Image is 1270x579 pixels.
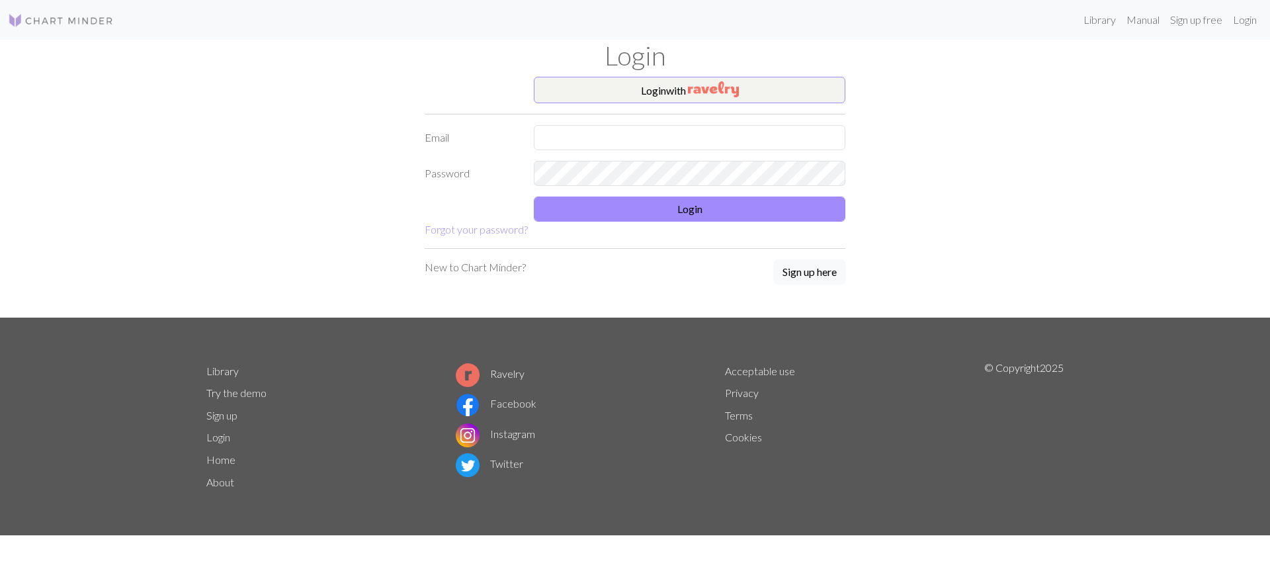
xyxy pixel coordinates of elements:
p: New to Chart Minder? [425,259,526,275]
a: Acceptable use [725,365,795,377]
a: Privacy [725,386,759,399]
img: Instagram logo [456,423,480,447]
a: Instagram [456,427,535,440]
a: Login [1228,7,1262,33]
h1: Login [198,40,1072,71]
a: Try the demo [206,386,267,399]
img: Logo [8,13,114,28]
a: Sign up here [774,259,845,286]
a: Ravelry [456,367,525,380]
a: Cookies [725,431,762,443]
button: Login [534,197,845,222]
a: Twitter [456,457,523,470]
label: Password [417,161,526,186]
p: © Copyright 2025 [984,360,1064,494]
a: Terms [725,409,753,422]
a: Sign up free [1165,7,1228,33]
img: Ravelry logo [456,363,480,387]
label: Email [417,125,526,150]
img: Facebook logo [456,393,480,417]
a: Forgot your password? [425,223,528,236]
a: Manual [1121,7,1165,33]
a: Facebook [456,397,536,410]
a: Library [1078,7,1121,33]
button: Loginwith [534,77,845,103]
a: Home [206,453,235,466]
img: Ravelry [688,81,739,97]
button: Sign up here [774,259,845,285]
a: Sign up [206,409,237,422]
a: About [206,476,234,488]
img: Twitter logo [456,453,480,477]
a: Library [206,365,239,377]
a: Login [206,431,230,443]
